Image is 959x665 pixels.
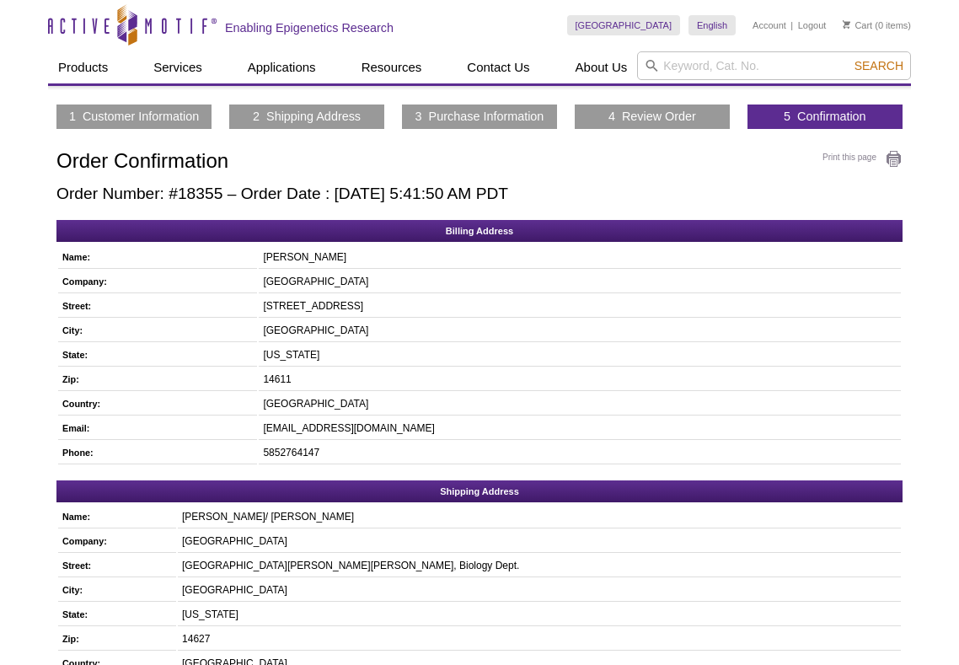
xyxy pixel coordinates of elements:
a: Print this page [822,150,903,169]
td: [US_STATE] [259,344,901,367]
button: Search [849,58,908,73]
td: [US_STATE] [178,603,901,626]
h2: Enabling Epigenetics Research [225,20,394,35]
a: Applications [238,51,326,83]
a: Resources [351,51,432,83]
a: Contact Us [457,51,539,83]
h5: Name: [62,509,168,524]
li: (0 items) [843,15,911,35]
a: 2 Shipping Address [253,109,361,124]
td: 14627 [178,628,901,651]
span: Search [855,59,903,72]
td: [STREET_ADDRESS] [259,295,901,318]
h2: Shipping Address [56,480,903,502]
h5: Email: [62,421,249,436]
a: 4 Review Order [608,109,696,124]
a: Products [48,51,118,83]
td: [EMAIL_ADDRESS][DOMAIN_NAME] [259,417,901,440]
h2: Order Number: #18355 – Order Date : [DATE] 5:41:50 AM PDT [56,185,903,203]
a: About Us [565,51,638,83]
h5: Company: [62,274,249,289]
h5: Street: [62,298,249,314]
td: [GEOGRAPHIC_DATA] [259,393,901,416]
h5: Street: [62,558,168,573]
td: [GEOGRAPHIC_DATA] [259,319,901,342]
td: [GEOGRAPHIC_DATA] [178,530,901,553]
a: Cart [843,19,872,31]
td: [GEOGRAPHIC_DATA] [178,579,901,602]
a: [GEOGRAPHIC_DATA] [567,15,681,35]
h1: Order Confirmation [56,150,903,174]
td: 5852764147 [259,442,901,464]
a: 3 Purchase Information [415,109,544,124]
li: | [790,15,793,35]
h5: Company: [62,534,168,549]
h5: Country: [62,396,249,411]
a: 5 Confirmation [784,109,866,124]
td: [GEOGRAPHIC_DATA] [259,271,901,293]
a: Services [143,51,212,83]
img: Your Cart [843,20,850,29]
td: [GEOGRAPHIC_DATA][PERSON_NAME][PERSON_NAME], Biology Dept. [178,555,901,577]
h5: Name: [62,249,249,265]
h5: City: [62,323,249,338]
a: Logout [798,19,827,31]
h2: Billing Address [56,220,903,242]
a: Account [753,19,786,31]
td: 14611 [259,368,901,391]
h5: Zip: [62,631,168,646]
a: 1 Customer Information [69,109,199,124]
h5: State: [62,607,168,622]
h5: Zip: [62,372,249,387]
a: English [688,15,736,35]
td: [PERSON_NAME] [259,246,901,269]
input: Keyword, Cat. No. [637,51,911,80]
td: [PERSON_NAME]/ [PERSON_NAME] [178,506,901,528]
h5: State: [62,347,249,362]
h5: City: [62,582,168,598]
h5: Phone: [62,445,249,460]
